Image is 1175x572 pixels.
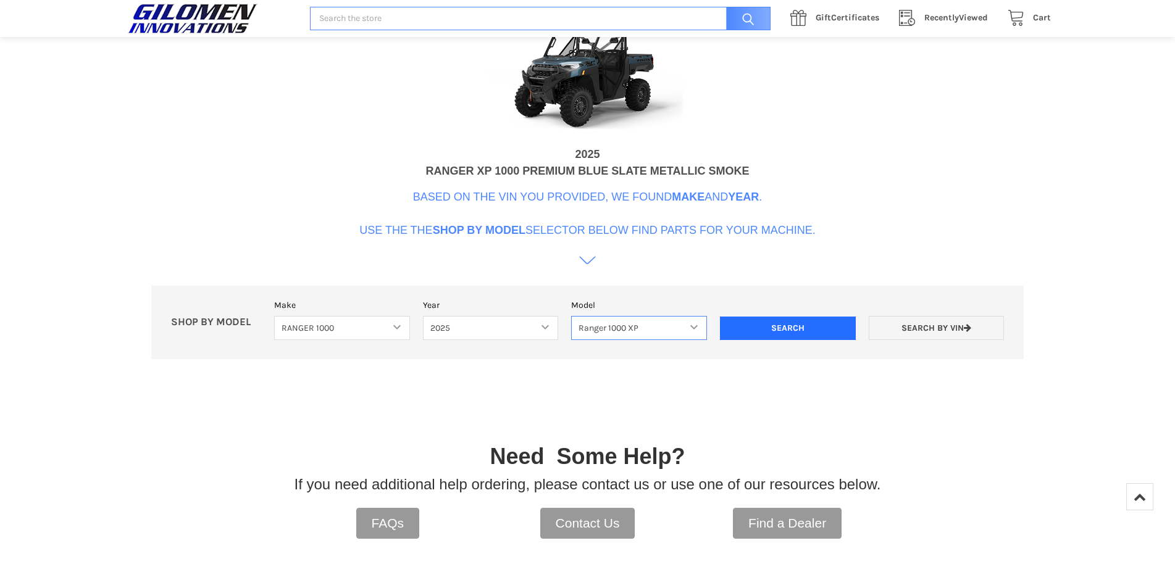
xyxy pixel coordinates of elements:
input: Search [720,317,856,340]
label: Make [274,299,410,312]
span: Gift [816,12,831,23]
b: Make [672,191,705,203]
b: Shop By Model [433,224,525,236]
a: Top of Page [1126,483,1153,510]
a: Contact Us [540,508,635,539]
span: Recently [924,12,959,23]
a: Find a Dealer [733,508,842,539]
p: If you need additional help ordering, please contact us or use one of our resources below. [295,473,881,495]
div: RANGER XP 1000 PREMIUM BLUE SLATE METALLIC SMOKE [425,163,749,180]
label: Model [571,299,707,312]
input: Search [720,7,771,31]
a: Search by VIN [869,316,1005,340]
a: GiftCertificates [784,10,892,26]
img: GILOMEN INNOVATIONS [125,3,261,34]
div: 2025 [575,146,600,163]
span: Viewed [924,12,988,23]
span: Certificates [816,12,879,23]
a: Cart [1001,10,1051,26]
a: FAQs [356,508,420,539]
a: RecentlyViewed [892,10,1001,26]
p: Need Some Help? [490,440,685,473]
input: Search the store [310,7,771,31]
a: GILOMEN INNOVATIONS [125,3,297,34]
span: Cart [1033,12,1051,23]
b: Year [728,191,759,203]
label: Year [423,299,559,312]
p: Based on the VIN you provided, we found and . Use the the selector below find parts for your mach... [359,189,816,239]
p: SHOP BY MODEL [164,316,268,329]
img: VIN Image [464,7,711,146]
